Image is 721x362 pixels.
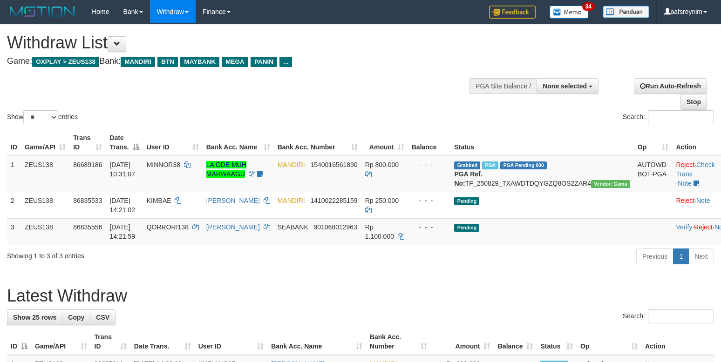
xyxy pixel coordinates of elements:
[251,57,277,67] span: PANIN
[121,57,155,67] span: MANDIRI
[147,223,189,231] span: QORRORI138
[482,161,498,169] span: Marked by aafkaynarin
[648,110,714,124] input: Search:
[500,161,547,169] span: PGA Pending
[96,314,109,321] span: CSV
[688,248,714,264] a: Next
[7,287,714,305] h1: Latest Withdraw
[206,197,260,204] a: [PERSON_NAME]
[623,110,714,124] label: Search:
[408,129,451,156] th: Balance
[673,248,689,264] a: 1
[278,197,305,204] span: MANDIRI
[489,6,536,19] img: Feedback.jpg
[310,161,357,168] span: Copy 1540016561890 to clipboard
[279,57,292,67] span: ...
[313,223,357,231] span: Copy 901068012963 to clipboard
[636,248,673,264] a: Previous
[454,170,482,187] b: PGA Ref. No:
[7,218,21,245] td: 3
[623,309,714,323] label: Search:
[365,223,394,240] span: Rp 1.100.000
[676,197,694,204] a: Reject
[550,6,589,19] img: Button%20Memo.svg
[62,309,90,325] a: Copy
[634,78,707,94] a: Run Auto-Refresh
[676,223,692,231] a: Verify
[469,78,537,94] div: PGA Site Balance /
[648,309,714,323] input: Search:
[68,314,84,321] span: Copy
[450,156,633,192] td: TF_250829_TXAWDTDQYGZQ8OS2ZAR4
[7,110,78,124] label: Show entries
[267,328,366,355] th: Bank Acc. Name: activate to sort column ascending
[7,328,31,355] th: ID: activate to sort column descending
[7,57,471,66] h4: Game: Bank:
[494,328,537,355] th: Balance: activate to sort column ascending
[582,2,595,11] span: 34
[454,197,479,205] span: Pending
[222,57,248,67] span: MEGA
[206,223,260,231] a: [PERSON_NAME]
[694,223,713,231] a: Reject
[678,180,692,187] a: Note
[31,328,91,355] th: Game/API: activate to sort column ascending
[543,82,587,90] span: None selected
[180,57,219,67] span: MAYBANK
[91,328,130,355] th: Trans ID: activate to sort column ascending
[13,314,56,321] span: Show 25 rows
[109,223,135,240] span: [DATE] 14:21:59
[274,129,361,156] th: Bank Acc. Number: activate to sort column ascending
[454,161,480,169] span: Grabbed
[676,161,714,178] a: Check Trans
[278,161,305,168] span: MANDIRI
[21,218,69,245] td: ZEUS138
[90,309,116,325] a: CSV
[109,161,135,178] span: [DATE] 10:31:07
[73,223,102,231] span: 86835556
[366,328,431,355] th: Bank Acc. Number: activate to sort column ascending
[676,161,694,168] a: Reject
[641,328,714,355] th: Action
[365,197,399,204] span: Rp 250.000
[7,192,21,218] td: 2
[69,129,106,156] th: Trans ID: activate to sort column ascending
[143,129,203,156] th: User ID: activate to sort column ascending
[206,161,246,178] a: LA ODE MUH MARWAAGU
[603,6,649,18] img: panduan.png
[634,129,673,156] th: Op: activate to sort column ascending
[21,129,69,156] th: Game/API: activate to sort column ascending
[454,224,479,232] span: Pending
[7,156,21,192] td: 1
[7,309,62,325] a: Show 25 rows
[361,129,408,156] th: Amount: activate to sort column ascending
[32,57,99,67] span: OXPLAY > ZEUS138
[203,129,274,156] th: Bank Acc. Name: activate to sort column ascending
[278,223,308,231] span: SEABANK
[157,57,178,67] span: BTN
[7,5,78,19] img: MOTION_logo.png
[537,328,577,355] th: Status: activate to sort column ascending
[412,196,447,205] div: - - -
[130,328,195,355] th: Date Trans.: activate to sort column ascending
[195,328,267,355] th: User ID: activate to sort column ascending
[577,328,641,355] th: Op: activate to sort column ascending
[412,160,447,169] div: - - -
[450,129,633,156] th: Status
[365,161,399,168] span: Rp 800.000
[310,197,357,204] span: Copy 1410022285159 to clipboard
[7,248,293,261] div: Showing 1 to 3 of 3 entries
[591,180,630,188] span: Vendor URL: https://trx31.1velocity.biz
[7,34,471,52] h1: Withdraw List
[634,156,673,192] td: AUTOWD-BOT-PGA
[696,197,710,204] a: Note
[7,129,21,156] th: ID
[21,192,69,218] td: ZEUS138
[147,161,180,168] span: MINNOR38
[412,222,447,232] div: - - -
[23,110,58,124] select: Showentries
[431,328,494,355] th: Amount: activate to sort column ascending
[73,161,102,168] span: 86689186
[73,197,102,204] span: 86835533
[537,78,599,94] button: None selected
